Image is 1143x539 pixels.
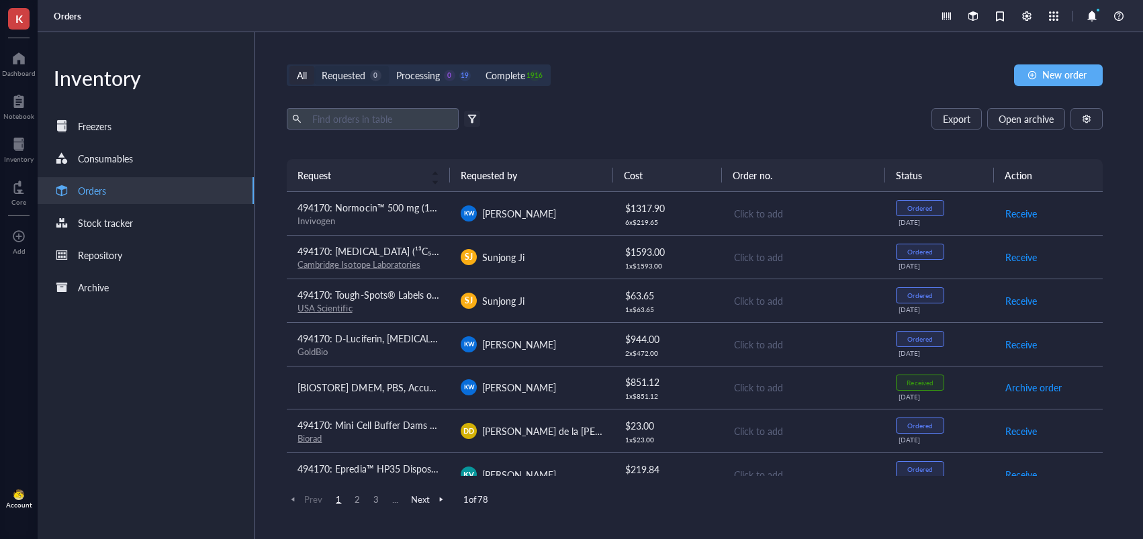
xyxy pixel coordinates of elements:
[396,68,440,83] div: Processing
[899,349,983,357] div: [DATE]
[482,424,655,438] span: [PERSON_NAME] de la [PERSON_NAME]
[943,113,970,124] span: Export
[722,235,885,279] td: Click to add
[625,436,711,444] div: 1 x $ 23.00
[298,215,439,227] div: Invivogen
[1005,467,1037,482] span: Receive
[13,247,26,255] div: Add
[482,381,556,394] span: [PERSON_NAME]
[298,346,439,358] div: GoldBio
[907,291,933,299] div: Ordered
[1005,203,1038,224] button: Receive
[1005,420,1038,442] button: Receive
[625,305,711,313] div: 1 x $ 63.65
[722,322,885,366] td: Click to add
[298,201,491,214] span: 494170: Normocin™ 500 mg (10 x 1 ml tubes)
[54,10,84,22] a: Orders
[298,432,322,444] a: Biorad
[722,192,885,236] td: Click to add
[4,155,34,163] div: Inventory
[298,288,580,301] span: 494170: Tough-Spots® Labels on Sheets (1/2" Diameter / Assorted)
[6,501,32,509] div: Account
[287,64,550,86] div: segmented control
[1005,424,1037,438] span: Receive
[78,183,106,198] div: Orders
[1005,206,1037,221] span: Receive
[1042,69,1087,80] span: New order
[13,489,24,500] img: da48f3c6-a43e-4a2d-aade-5eac0d93827f.jpeg
[734,424,874,438] div: Click to add
[463,209,474,218] span: KW
[625,218,711,226] div: 6 x $ 219.65
[907,379,933,387] div: Received
[734,250,874,264] div: Click to add
[1005,293,1037,308] span: Receive
[287,159,450,191] th: Request
[38,64,254,91] div: Inventory
[297,68,307,83] div: All
[298,462,526,475] span: 494170: Epredia™ HP35 Disposable Microtome Blades
[322,68,365,83] div: Requested
[3,91,34,120] a: Notebook
[298,381,594,394] span: [BIOSTORE] DMEM, PBS, Accutase, Neurobasal, and [MEDICAL_DATA]
[464,469,474,480] span: KV
[722,409,885,452] td: Click to add
[1005,337,1037,352] span: Receive
[734,380,874,395] div: Click to add
[482,468,556,481] span: [PERSON_NAME]
[722,452,885,496] td: Click to add
[1014,64,1103,86] button: New order
[78,215,133,230] div: Stock tracker
[625,201,711,215] div: $ 1317.90
[625,244,711,259] div: $ 1593.00
[1005,334,1038,355] button: Receive
[625,332,711,346] div: $ 944.00
[1005,464,1038,485] button: Receive
[78,248,122,262] div: Repository
[450,159,613,191] th: Requested by
[907,465,933,473] div: Ordered
[78,119,111,134] div: Freezers
[899,305,983,313] div: [DATE]
[387,493,403,505] span: ...
[370,70,381,81] div: 0
[298,244,498,258] span: 494170: [MEDICAL_DATA] (¹³C₅, 99%); 0.1 gram
[444,70,455,81] div: 0
[486,68,525,83] div: Complete
[298,301,352,314] a: USA Scientific
[463,426,474,436] span: DD
[465,295,473,307] span: SJ
[899,262,983,270] div: [DATE]
[78,280,109,295] div: Archive
[613,159,722,191] th: Cost
[38,145,254,172] a: Consumables
[625,392,711,400] div: 1 x $ 851.12
[899,393,983,401] div: [DATE]
[482,338,556,351] span: [PERSON_NAME]
[330,493,347,505] span: 1
[625,375,711,389] div: $ 851.12
[38,177,254,204] a: Orders
[625,462,711,477] div: $ 219.84
[625,288,711,303] div: $ 63.65
[734,206,874,221] div: Click to add
[1005,290,1038,311] button: Receive
[298,168,423,183] span: Request
[463,493,488,505] span: 1 of 78
[287,493,322,505] span: Prev
[459,70,471,81] div: 19
[907,422,933,430] div: Ordered
[482,207,556,220] span: [PERSON_NAME]
[15,10,23,27] span: K
[38,242,254,268] a: Repository
[368,493,384,505] span: 3
[78,151,133,166] div: Consumables
[931,108,982,130] button: Export
[11,177,26,206] a: Core
[625,349,711,357] div: 2 x $ 472.00
[463,340,474,349] span: KW
[1005,377,1062,398] button: Archive order
[734,337,874,352] div: Click to add
[38,209,254,236] a: Stock tracker
[907,204,933,212] div: Ordered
